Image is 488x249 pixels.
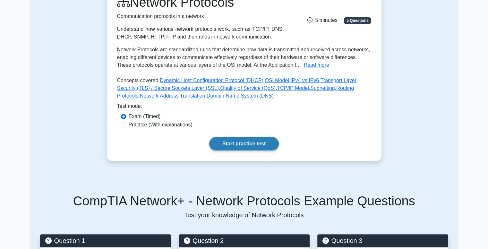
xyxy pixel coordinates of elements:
span: 5 minutes [307,17,337,23]
a: TCP/IP Model [277,85,309,91]
p: Communication protocols in a network [117,13,284,20]
a: Start practice test [209,137,279,150]
h5: CompTIA Network+ - Network Protocols Example Questions [40,193,448,209]
a: Domain Name System (DNS) [207,93,274,99]
a: IPv4 vs IPv6 [290,78,319,83]
a: Quality of Service (QoS) [220,85,276,91]
a: Subnetting [310,85,335,91]
h5: Question 3 [322,237,443,245]
a: Dynamic Host Configuration Protocol (DHCP) [160,78,263,83]
label: Exam (Timed) [129,113,161,120]
div: Understand how various network protocols work, such as TCP/IP, DNS, DHCP, SNMP, HTTP, FTP and the... [117,25,284,41]
a: Network Address Translation [140,93,205,99]
p: Test your knowledge of Network Protocols [40,211,448,219]
span: Network Protocols are standardized rules that determine how data is transmitted and received acro... [117,47,370,68]
label: Practice (With explanations) [129,121,193,129]
p: Concepts covered: , , , , , , , , , [117,77,371,102]
a: OSI Model [265,78,289,83]
span: 5 Questions [344,17,371,24]
button: Read more [304,61,329,69]
h5: Question 2 [184,237,304,245]
div: Test mode: [117,102,371,113]
h5: Question 1 [45,237,166,245]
